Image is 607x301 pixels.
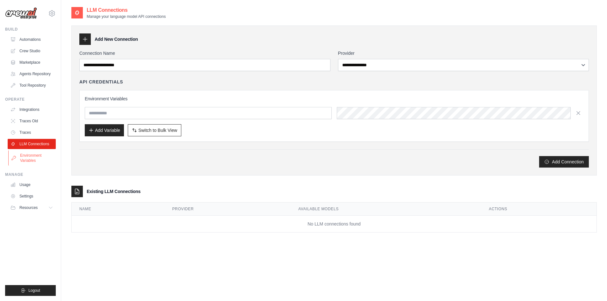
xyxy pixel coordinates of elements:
[539,156,589,168] button: Add Connection
[28,288,40,293] span: Logout
[8,46,56,56] a: Crew Studio
[481,203,596,216] th: Actions
[291,203,481,216] th: Available Models
[72,216,596,233] td: No LLM connections found
[8,150,56,166] a: Environment Variables
[8,203,56,213] button: Resources
[87,188,141,195] h3: Existing LLM Connections
[128,124,181,136] button: Switch to Bulk View
[5,285,56,296] button: Logout
[87,6,166,14] h2: LLM Connections
[72,203,165,216] th: Name
[8,191,56,201] a: Settings
[8,116,56,126] a: Traces Old
[8,34,56,45] a: Automations
[5,97,56,102] div: Operate
[8,69,56,79] a: Agents Repository
[338,50,589,56] label: Provider
[5,7,37,19] img: Logo
[8,57,56,68] a: Marketplace
[19,205,38,210] span: Resources
[95,36,138,42] h3: Add New Connection
[5,172,56,177] div: Manage
[8,80,56,90] a: Tool Repository
[8,180,56,190] a: Usage
[87,14,166,19] p: Manage your language model API connections
[165,203,291,216] th: Provider
[79,79,123,85] h4: API Credentials
[138,127,177,133] span: Switch to Bulk View
[79,50,330,56] label: Connection Name
[5,27,56,32] div: Build
[85,124,124,136] button: Add Variable
[85,96,583,102] h3: Environment Variables
[8,127,56,138] a: Traces
[8,104,56,115] a: Integrations
[8,139,56,149] a: LLM Connections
